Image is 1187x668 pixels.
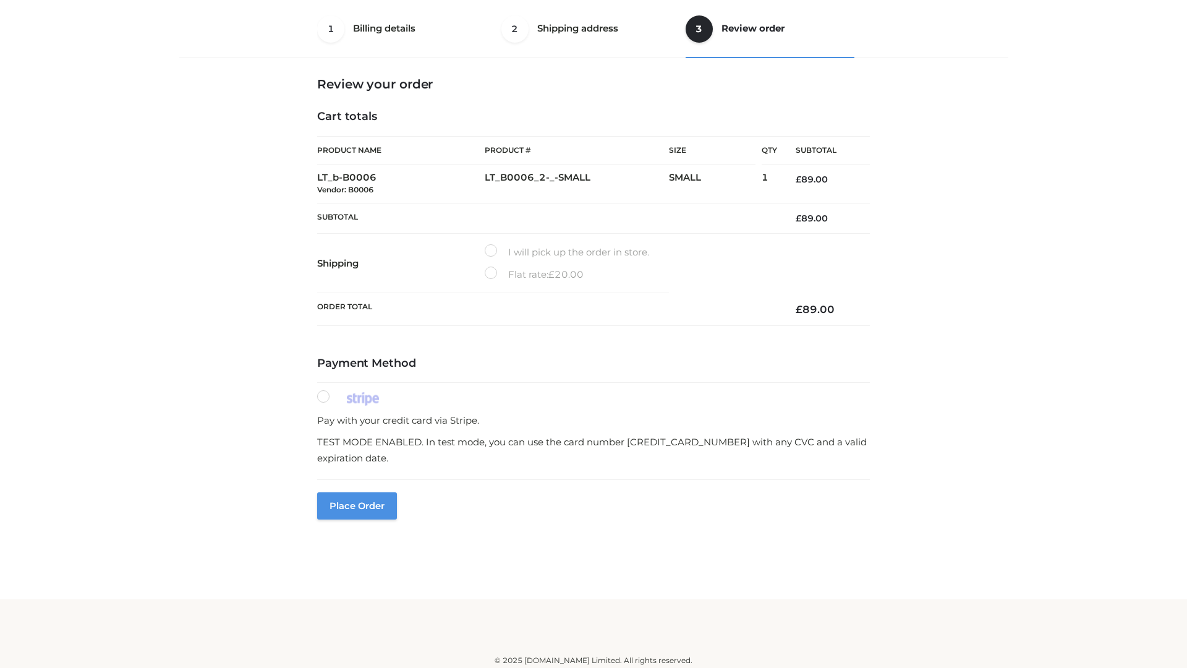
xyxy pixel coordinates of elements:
bdi: 89.00 [796,174,828,185]
span: £ [796,303,802,315]
h4: Payment Method [317,357,870,370]
th: Qty [762,136,777,165]
th: Size [669,137,755,165]
th: Product Name [317,136,485,165]
span: £ [548,268,555,280]
bdi: 89.00 [796,303,835,315]
th: Order Total [317,293,777,326]
th: Subtotal [777,137,870,165]
div: © 2025 [DOMAIN_NAME] Limited. All rights reserved. [184,654,1003,667]
h4: Cart totals [317,110,870,124]
td: 1 [762,165,777,203]
td: LT_b-B0006 [317,165,485,203]
h3: Review your order [317,77,870,92]
td: LT_B0006_2-_-SMALL [485,165,669,203]
th: Shipping [317,234,485,293]
span: £ [796,213,801,224]
td: SMALL [669,165,762,203]
button: Place order [317,492,397,520]
small: Vendor: B0006 [317,185,373,194]
p: TEST MODE ENABLED. In test mode, you can use the card number [CREDIT_CARD_NUMBER] with any CVC an... [317,434,870,466]
bdi: 89.00 [796,213,828,224]
th: Product # [485,136,669,165]
bdi: 20.00 [548,268,584,280]
label: I will pick up the order in store. [485,244,649,260]
span: £ [796,174,801,185]
p: Pay with your credit card via Stripe. [317,413,870,429]
th: Subtotal [317,203,777,233]
label: Flat rate: [485,267,584,283]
